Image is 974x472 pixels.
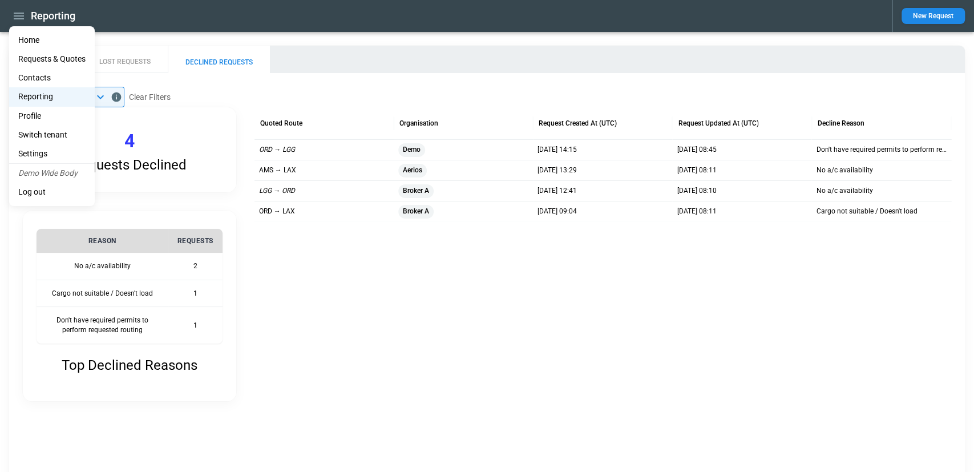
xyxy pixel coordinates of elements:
li: Demo Wide Body [9,164,95,183]
a: Reporting [9,87,95,106]
a: Requests & Quotes [9,50,95,68]
li: Log out [9,183,95,201]
a: Contacts [9,68,95,87]
li: Switch tenant [9,126,95,144]
a: Profile [9,107,95,126]
a: Home [9,31,95,50]
a: Settings [9,144,95,163]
